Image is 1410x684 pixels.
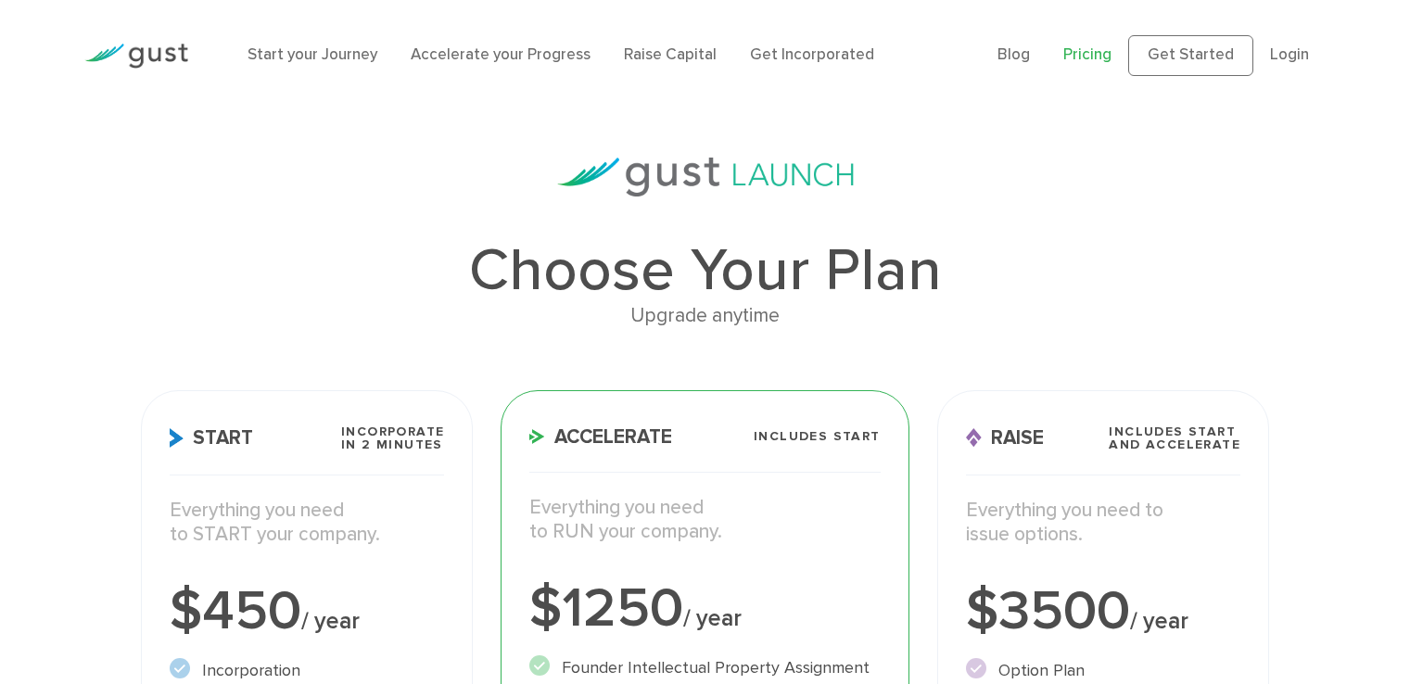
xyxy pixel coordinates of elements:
span: Raise [966,428,1044,448]
span: Accelerate [529,427,672,447]
p: Everything you need to RUN your company. [529,496,880,545]
a: Get Started [1128,35,1253,76]
a: Get Incorporated [750,45,874,64]
div: $450 [170,584,445,640]
img: gust-launch-logos.svg [557,158,854,196]
a: Accelerate your Progress [411,45,591,64]
li: Founder Intellectual Property Assignment [529,655,880,680]
div: $1250 [529,581,880,637]
img: Accelerate Icon [529,429,545,444]
span: Incorporate in 2 Minutes [341,425,444,451]
img: Start Icon X2 [170,428,184,448]
p: Everything you need to issue options. [966,499,1241,548]
img: Gust Logo [84,44,188,69]
span: / year [683,604,742,632]
span: Start [170,428,253,448]
img: Raise Icon [966,428,982,448]
a: Raise Capital [624,45,717,64]
li: Option Plan [966,658,1241,683]
a: Start your Journey [248,45,377,64]
span: / year [301,607,360,635]
a: Login [1270,45,1309,64]
a: Pricing [1063,45,1111,64]
span: / year [1130,607,1188,635]
span: Includes START and ACCELERATE [1109,425,1240,451]
span: Includes START [754,430,881,443]
a: Blog [997,45,1030,64]
p: Everything you need to START your company. [170,499,445,548]
h1: Choose Your Plan [141,241,1269,300]
li: Incorporation [170,658,445,683]
div: Upgrade anytime [141,300,1269,332]
div: $3500 [966,584,1241,640]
